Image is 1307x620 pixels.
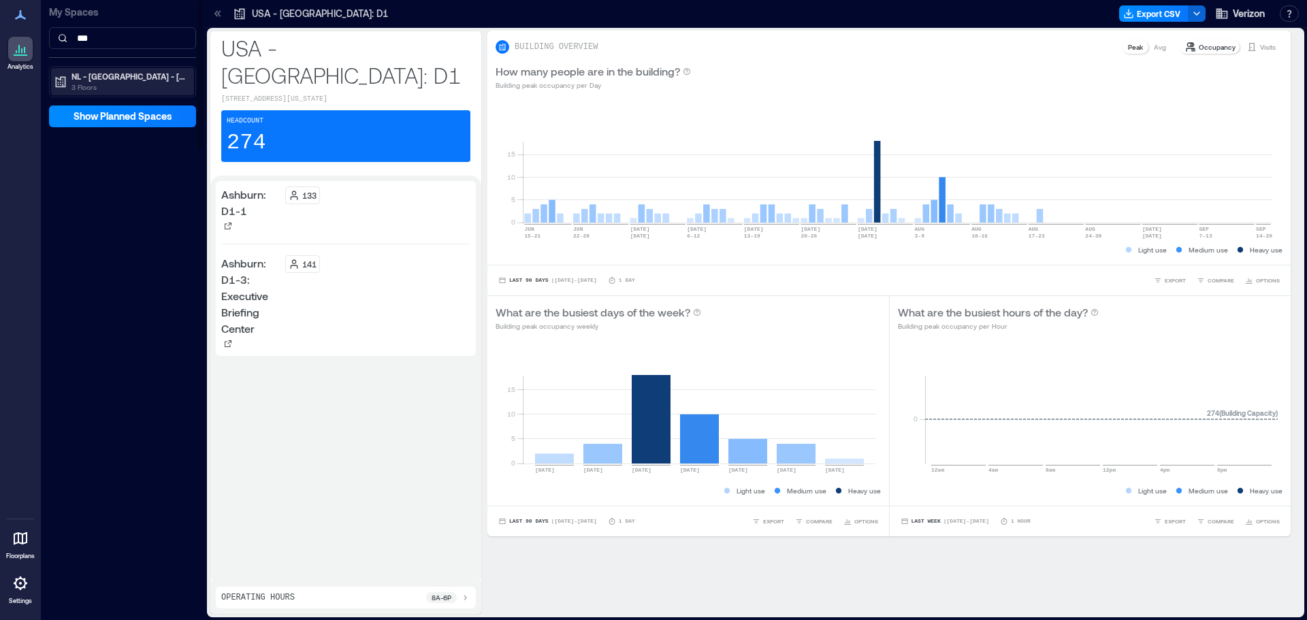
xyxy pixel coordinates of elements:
[6,552,35,560] p: Floorplans
[619,517,635,525] p: 1 Day
[744,226,764,232] text: [DATE]
[49,105,196,127] button: Show Planned Spaces
[687,233,700,239] text: 6-12
[792,515,835,528] button: COMPARE
[511,218,515,226] tspan: 0
[515,42,598,52] p: BUILDING OVERVIEW
[1256,233,1272,239] text: 14-20
[1250,244,1282,255] p: Heavy use
[9,597,32,605] p: Settings
[858,226,877,232] text: [DATE]
[507,173,515,181] tspan: 10
[7,63,33,71] p: Analytics
[749,515,787,528] button: EXPORT
[737,485,765,496] p: Light use
[630,233,650,239] text: [DATE]
[1165,517,1186,525] span: EXPORT
[74,110,172,123] span: Show Planned Spaces
[524,233,540,239] text: 15-21
[1154,42,1166,52] p: Avg
[573,233,590,239] text: 22-28
[787,485,826,496] p: Medium use
[898,515,992,528] button: Last Week |[DATE]-[DATE]
[801,233,817,239] text: 20-26
[1233,7,1265,20] span: Verizon
[227,116,263,127] p: Headcount
[1151,274,1189,287] button: EXPORT
[507,410,515,418] tspan: 10
[728,467,748,473] text: [DATE]
[507,385,515,393] tspan: 15
[511,459,515,467] tspan: 0
[496,515,600,528] button: Last 90 Days |[DATE]-[DATE]
[1029,233,1045,239] text: 17-23
[1260,42,1276,52] p: Visits
[1208,276,1234,284] span: COMPARE
[825,467,845,473] text: [DATE]
[227,129,266,157] p: 274
[302,190,317,201] p: 133
[1194,274,1237,287] button: COMPARE
[221,186,280,219] p: Ashburn: D1-1
[1142,233,1162,239] text: [DATE]
[898,321,1099,331] p: Building peak occupancy per Hour
[49,5,196,19] p: My Spaces
[221,94,470,105] p: [STREET_ADDRESS][US_STATE]
[1250,485,1282,496] p: Heavy use
[841,515,881,528] button: OPTIONS
[1189,244,1228,255] p: Medium use
[1256,517,1280,525] span: OPTIONS
[854,517,878,525] span: OPTIONS
[496,321,701,331] p: Building peak occupancy weekly
[1151,515,1189,528] button: EXPORT
[1138,485,1167,496] p: Light use
[1199,226,1210,232] text: SEP
[221,34,470,88] p: USA - [GEOGRAPHIC_DATA]: D1
[1256,276,1280,284] span: OPTIONS
[1011,517,1031,525] p: 1 Hour
[1128,42,1143,52] p: Peak
[573,226,583,232] text: JUN
[1194,515,1237,528] button: COMPARE
[763,517,784,525] span: EXPORT
[496,80,691,91] p: Building peak occupancy per Day
[524,226,534,232] text: JUN
[848,485,881,496] p: Heavy use
[71,82,186,93] p: 3 Floors
[496,274,600,287] button: Last 90 Days |[DATE]-[DATE]
[1165,276,1186,284] span: EXPORT
[511,434,515,442] tspan: 5
[971,226,982,232] text: AUG
[777,467,796,473] text: [DATE]
[1103,467,1116,473] text: 12pm
[1085,233,1101,239] text: 24-30
[931,467,944,473] text: 12am
[988,467,999,473] text: 4am
[535,467,555,473] text: [DATE]
[1189,485,1228,496] p: Medium use
[221,255,280,337] p: Ashburn: D1-3: Executive Briefing Center
[3,33,37,75] a: Analytics
[2,522,39,564] a: Floorplans
[71,71,186,82] p: NL - [GEOGRAPHIC_DATA] - [STREET_ADDRESS]
[1217,467,1227,473] text: 8pm
[1029,226,1039,232] text: AUG
[1256,226,1266,232] text: SEP
[1208,517,1234,525] span: COMPARE
[619,276,635,284] p: 1 Day
[1242,274,1282,287] button: OPTIONS
[680,467,700,473] text: [DATE]
[971,233,988,239] text: 10-16
[806,517,833,525] span: COMPARE
[1046,467,1056,473] text: 8am
[915,233,925,239] text: 3-9
[898,304,1088,321] p: What are the busiest hours of the day?
[507,150,515,158] tspan: 15
[1085,226,1095,232] text: AUG
[496,304,690,321] p: What are the busiest days of the week?
[630,226,650,232] text: [DATE]
[1211,3,1269,25] button: Verizon
[632,467,651,473] text: [DATE]
[744,233,760,239] text: 13-19
[1138,244,1167,255] p: Light use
